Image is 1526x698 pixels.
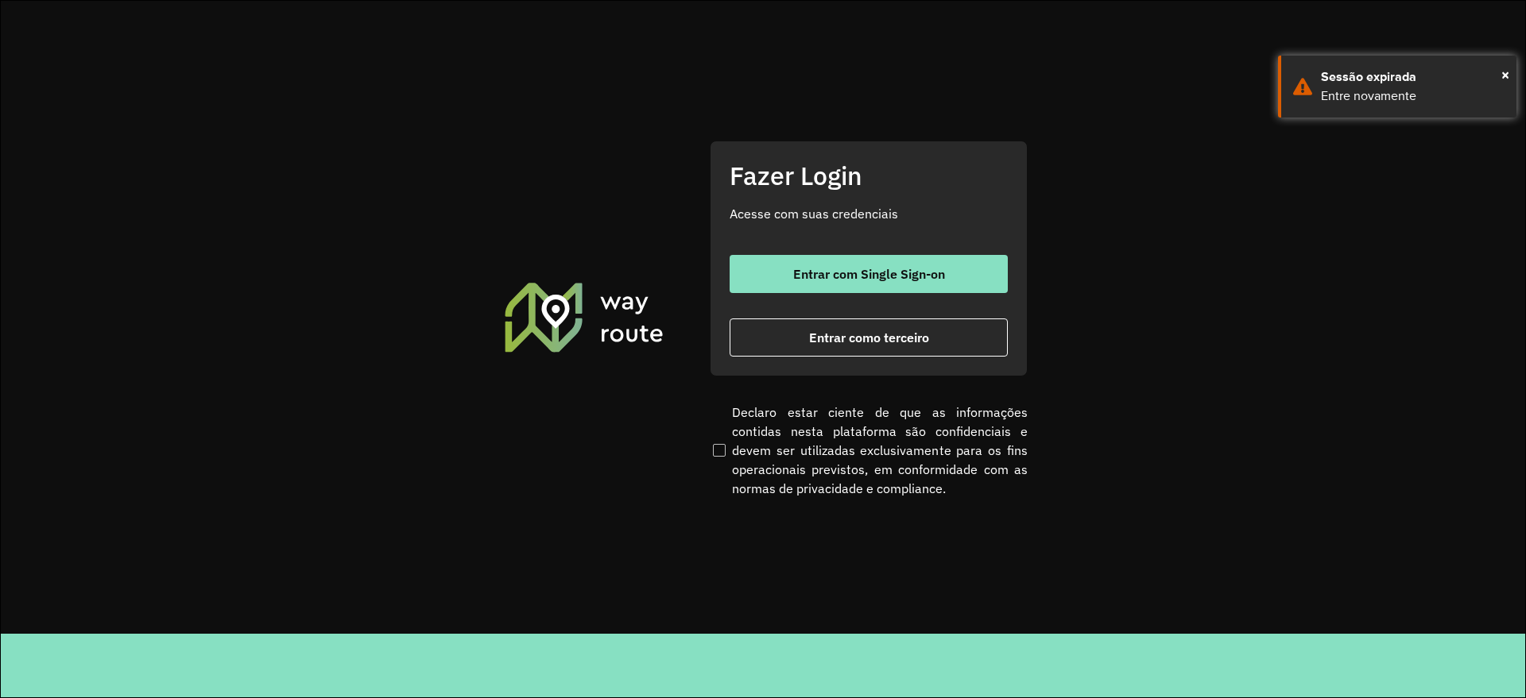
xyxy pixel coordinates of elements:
label: Declaro estar ciente de que as informações contidas nesta plataforma são confidenciais e devem se... [710,403,1028,498]
span: Entrar com Single Sign-on [793,268,945,280]
img: Roteirizador AmbevTech [502,280,666,353]
button: button [730,255,1008,293]
p: Acesse com suas credenciais [730,204,1008,223]
span: Entrar como terceiro [809,331,929,344]
div: Entre novamente [1321,87,1505,106]
h2: Fazer Login [730,160,1008,191]
span: × [1501,63,1509,87]
button: button [730,318,1008,357]
div: Sessão expirada [1321,67,1505,87]
button: Close [1501,63,1509,87]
